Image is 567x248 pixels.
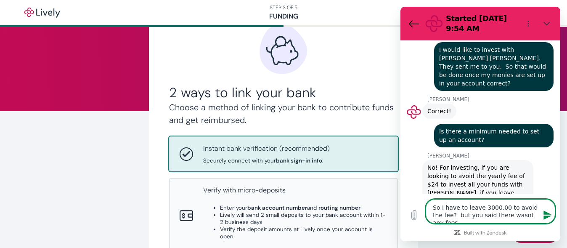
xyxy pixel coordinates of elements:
[220,226,387,240] li: Verify the deposit amounts at Lively once your account is open
[400,7,560,241] iframe: Messaging window
[203,144,330,154] p: Instant bank verification (recommended)
[247,204,307,211] strong: bank account number
[169,101,398,126] h4: Choose a method of linking your bank to contribute funds and get reimbursed.
[19,8,66,18] img: Lively
[220,204,387,211] li: Enter your and
[203,157,330,164] span: Securely connect with your .
[318,204,360,211] strong: routing number
[220,211,387,226] li: Lively will send 2 small deposits to your bank account within 1-2 business days
[530,3,554,23] button: Log out
[180,147,193,161] svg: Instant bank verification
[180,209,193,222] svg: Micro-deposits
[170,137,397,171] button: Instant bank verificationInstant bank verification (recommended)Securely connect with yourbank si...
[276,157,322,164] strong: bank sign-in info
[169,84,398,101] h2: 2 ways to link your bank
[203,185,387,195] p: Verify with micro-deposits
